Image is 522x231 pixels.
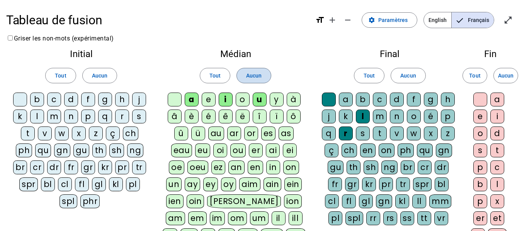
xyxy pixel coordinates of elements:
div: em [188,211,207,225]
div: a [185,93,199,106]
div: î [253,110,267,123]
div: es [261,126,275,140]
div: û [174,126,188,140]
div: phr [80,194,100,208]
span: Paramètres [378,15,408,25]
div: c [373,93,387,106]
span: Tout [55,71,66,80]
button: Entrer en plein écran [500,12,516,28]
div: v [390,126,404,140]
div: é [202,110,216,123]
div: ê [219,110,233,123]
div: a [490,93,504,106]
div: ey [203,177,218,191]
div: oin [187,194,204,208]
div: n [390,110,404,123]
div: pr [379,177,393,191]
span: Tout [209,71,221,80]
div: x [72,126,86,140]
div: aim [239,177,260,191]
div: gu [328,160,343,174]
span: Aucun [246,71,262,80]
button: Aucun [82,68,117,83]
div: eau [171,143,192,157]
div: b [30,93,44,106]
div: qu [35,143,51,157]
span: Français [452,12,494,28]
div: um [250,211,269,225]
div: om [228,211,247,225]
div: e [202,93,216,106]
div: br [401,160,415,174]
div: c [47,93,61,106]
div: er [249,143,263,157]
div: ï [270,110,284,123]
div: fr [64,160,78,174]
div: f [81,93,95,106]
div: d [64,93,78,106]
div: eu [195,143,210,157]
button: Tout [45,68,76,83]
span: Tout [469,71,480,80]
div: et [490,211,504,225]
div: oi [213,143,227,157]
div: gl [92,177,106,191]
div: e [473,110,487,123]
div: sh [364,160,378,174]
div: r [115,110,129,123]
div: ain [264,177,282,191]
div: j [132,93,146,106]
div: h [441,93,455,106]
div: ez [211,160,225,174]
div: on [283,160,299,174]
button: Paramètres [362,12,417,28]
div: br [13,160,27,174]
div: rr [366,211,380,225]
div: bl [435,177,449,191]
div: y [270,93,284,106]
div: fl [75,177,89,191]
div: cl [325,194,339,208]
div: ng [381,160,398,174]
div: fl [342,194,356,208]
mat-icon: add [328,15,337,25]
div: m [373,110,387,123]
div: as [279,126,294,140]
mat-icon: remove [343,15,352,25]
div: on [379,143,394,157]
div: au [208,126,224,140]
div: gr [345,177,359,191]
span: Aucun [400,71,416,80]
input: Griser les non-mots (expérimental) [8,35,13,40]
div: kl [395,194,409,208]
div: l [356,110,370,123]
div: spl [60,194,77,208]
mat-icon: settings [368,17,375,24]
div: p [441,110,455,123]
div: ô [287,110,301,123]
div: j [322,110,336,123]
div: x [490,194,504,208]
div: ss [400,211,414,225]
div: d [490,126,504,140]
div: rs [383,211,397,225]
div: un [166,177,182,191]
div: th [347,160,360,174]
div: spr [19,177,38,191]
mat-icon: format_size [315,15,325,25]
div: in [266,160,280,174]
div: x [424,126,438,140]
div: pl [328,211,342,225]
div: ein [284,177,302,191]
button: Aucun [391,68,425,83]
div: fr [328,177,342,191]
div: o [473,126,487,140]
div: b [473,177,487,191]
div: [PERSON_NAME] [207,194,281,208]
div: pr [115,160,129,174]
div: v [38,126,52,140]
div: cl [58,177,72,191]
div: ou [230,143,246,157]
div: i [219,93,233,106]
div: ch [123,126,138,140]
